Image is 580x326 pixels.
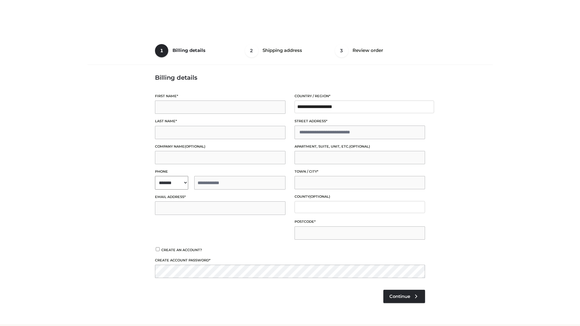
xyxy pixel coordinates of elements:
label: Postcode [295,219,425,225]
label: Company name [155,144,285,149]
span: (optional) [309,194,330,199]
label: First name [155,93,285,99]
label: Town / City [295,169,425,174]
span: 1 [155,44,168,57]
span: Shipping address [263,47,302,53]
span: 3 [335,44,348,57]
span: Billing details [172,47,205,53]
label: Last name [155,118,285,124]
label: Phone [155,169,285,174]
label: Country / Region [295,93,425,99]
a: Continue [383,290,425,303]
label: Create account password [155,257,425,263]
span: (optional) [185,144,205,149]
label: Apartment, suite, unit, etc. [295,144,425,149]
span: 2 [245,44,258,57]
label: County [295,194,425,200]
h3: Billing details [155,74,425,81]
label: Email address [155,194,285,200]
span: Continue [389,294,410,299]
label: Street address [295,118,425,124]
input: Create an account? [155,247,160,251]
span: Create an account? [161,248,202,252]
span: Review order [353,47,383,53]
span: (optional) [349,144,370,149]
